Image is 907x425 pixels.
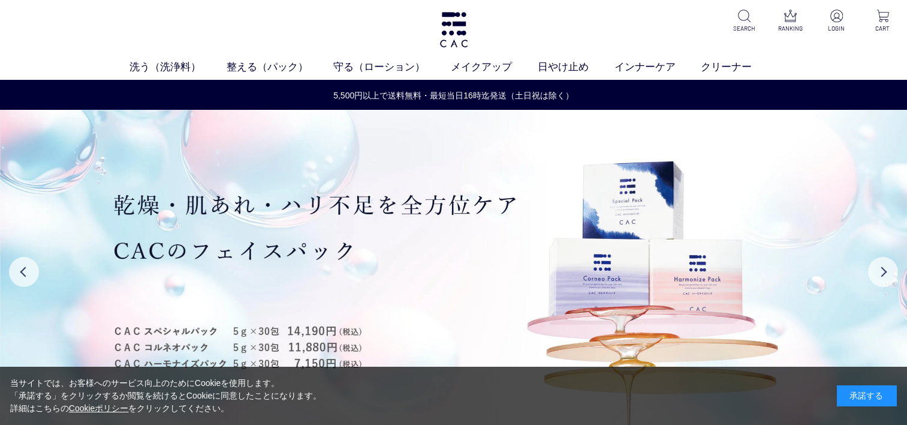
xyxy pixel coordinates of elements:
a: メイクアップ [451,59,538,75]
a: LOGIN [822,10,851,33]
p: CART [868,24,897,33]
a: RANKING [776,10,805,33]
button: Previous [9,257,39,287]
img: logo [438,12,469,47]
a: 洗う（洗浄料） [129,59,227,75]
a: CART [868,10,897,33]
button: Next [868,257,898,287]
p: SEARCH [730,24,759,33]
a: 日やけ止め [538,59,614,75]
a: 整える（パック） [227,59,334,75]
a: 5,500円以上で送料無料・最短当日16時迄発送（土日祝は除く） [1,89,906,102]
a: クリーナー [701,59,778,75]
p: RANKING [776,24,805,33]
a: Cookieポリシー [69,403,129,413]
a: 守る（ローション） [333,59,451,75]
div: 承諾する [837,385,897,406]
a: SEARCH [730,10,759,33]
p: LOGIN [822,24,851,33]
a: インナーケア [614,59,701,75]
div: 当サイトでは、お客様へのサービス向上のためにCookieを使用します。 「承諾する」をクリックするか閲覧を続けるとCookieに同意したことになります。 詳細はこちらの をクリックしてください。 [10,377,322,415]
